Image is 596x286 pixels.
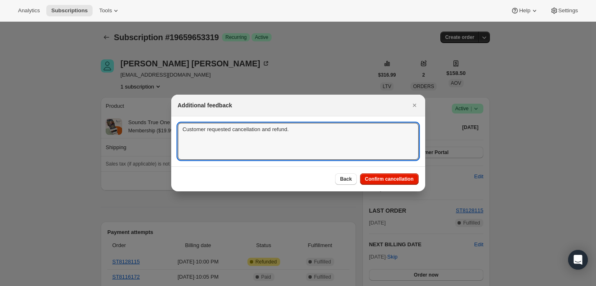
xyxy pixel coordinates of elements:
span: Settings [558,7,578,14]
button: Subscriptions [46,5,93,16]
span: Help [519,7,530,14]
h2: Additional feedback [178,101,232,109]
button: Help [506,5,543,16]
span: Analytics [18,7,40,14]
button: Close [409,100,420,111]
button: Analytics [13,5,45,16]
div: Open Intercom Messenger [568,250,588,270]
textarea: Customer requested cancellation and refund. [178,123,419,160]
span: Tools [99,7,112,14]
span: Confirm cancellation [365,176,414,182]
span: Back [340,176,352,182]
button: Settings [545,5,583,16]
button: Back [335,173,357,185]
span: Subscriptions [51,7,88,14]
button: Tools [94,5,125,16]
button: Confirm cancellation [360,173,419,185]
